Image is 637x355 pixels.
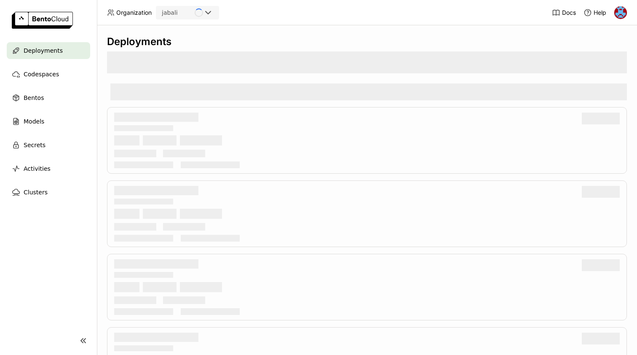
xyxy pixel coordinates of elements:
[7,160,90,177] a: Activities
[614,6,627,19] img: Sasha Azad
[24,46,63,56] span: Deployments
[7,184,90,201] a: Clusters
[7,137,90,153] a: Secrets
[24,187,48,197] span: Clusters
[12,12,73,29] img: logo
[107,35,627,48] div: Deployments
[24,69,59,79] span: Codespaces
[162,8,178,17] div: jabali
[594,9,606,16] span: Help
[583,8,606,17] div: Help
[116,9,152,16] span: Organization
[24,140,45,150] span: Secrets
[24,116,44,126] span: Models
[24,93,44,103] span: Bentos
[7,113,90,130] a: Models
[562,9,576,16] span: Docs
[7,89,90,106] a: Bentos
[24,164,51,174] span: Activities
[552,8,576,17] a: Docs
